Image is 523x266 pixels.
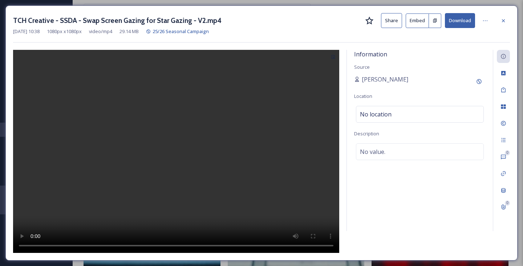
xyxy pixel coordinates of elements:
[47,28,82,35] span: 1080 px x 1080 px
[89,28,112,35] span: video/mp4
[153,28,209,35] span: 25/26 Seasonal Campaign
[362,75,408,84] span: [PERSON_NAME]
[354,64,370,70] span: Source
[406,13,429,28] button: Embed
[354,50,387,58] span: Information
[13,15,222,26] h3: TCH Creative - SSDA - Swap Screen Gazing for Star Gazing - V2.mp4
[354,130,379,137] span: Description
[360,147,385,156] span: No value.
[381,13,402,28] button: Share
[505,150,510,155] div: 0
[13,28,40,35] span: [DATE] 10:38
[354,93,372,99] span: Location
[445,13,475,28] button: Download
[119,28,139,35] span: 29.14 MB
[505,201,510,206] div: 0
[360,110,392,119] span: No location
